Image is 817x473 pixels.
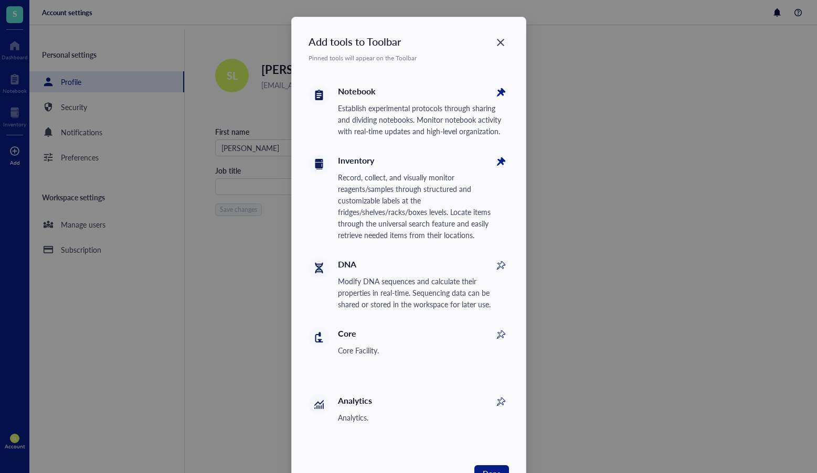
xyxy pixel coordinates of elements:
[492,36,509,49] span: Close
[338,412,509,423] div: Analytics.
[338,84,509,98] div: Notebook
[492,34,509,51] button: Close
[338,171,509,241] div: Record, collect, and visually monitor reagents/samples through structured and customizable labels...
[309,53,509,63] div: Pinned tools will appear on the Toolbar
[338,102,509,137] div: Establish experimental protocols through sharing and dividing notebooks. Monitor notebook activit...
[338,257,509,271] div: DNA
[338,327,509,340] div: Core
[338,275,509,310] div: Modify DNA sequences and calculate their properties in real-time. Sequencing data can be shared o...
[338,154,509,167] div: Inventory
[338,394,509,407] div: Analytics
[309,34,509,49] div: Add tools to Toolbar
[338,345,509,356] div: Core Facility.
